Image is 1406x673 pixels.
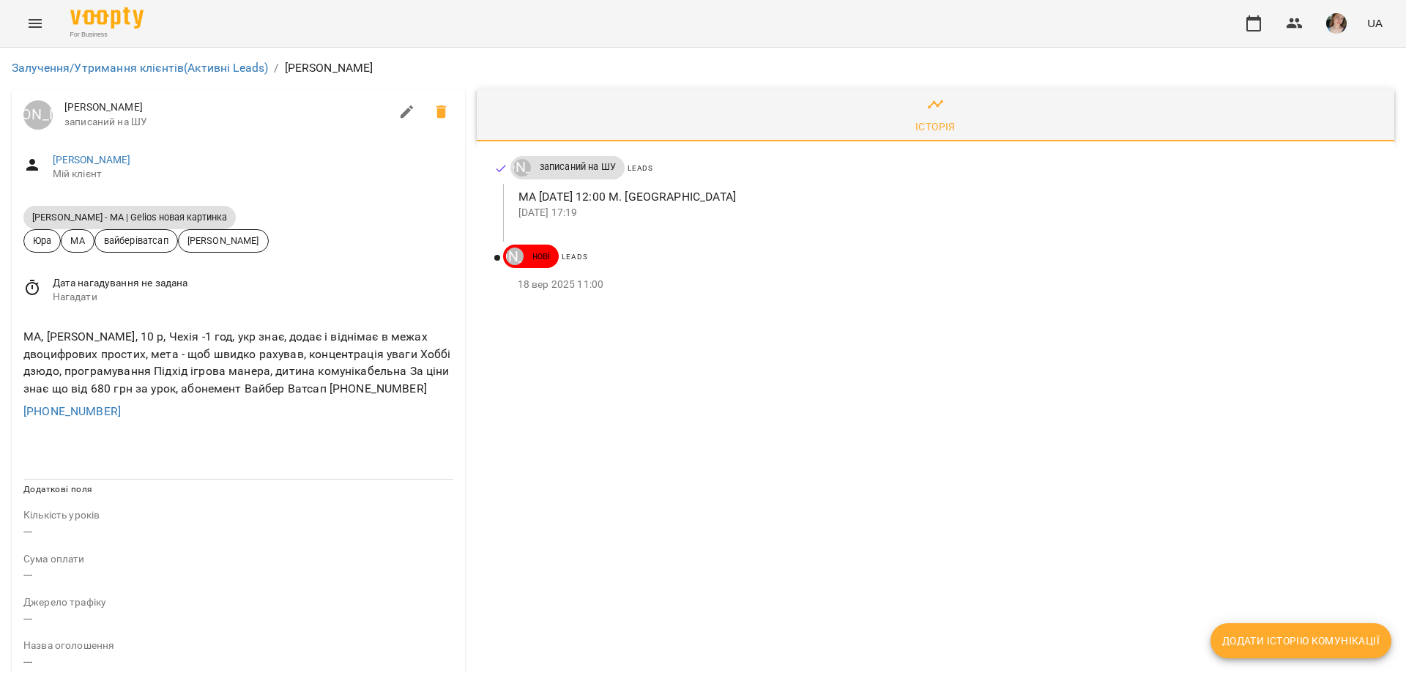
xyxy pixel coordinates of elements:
p: --- [23,610,453,628]
a: [PHONE_NUMBER] [23,404,121,418]
p: field-description [23,595,453,610]
div: МА, [PERSON_NAME], 10 р, Чехія -1 год, укр знає, додає і віднімає в межах двоцифрових простих, ме... [21,325,456,400]
p: field-description [23,552,453,567]
p: МА [DATE] 12:00 М. [GEOGRAPHIC_DATA] [518,188,1371,206]
span: Додати історію комунікації [1222,632,1380,650]
span: Додаткові поля [23,484,92,494]
a: Залучення/Утримання клієнтів(Активні Leads) [12,61,268,75]
p: field-description [23,639,453,653]
nav: breadcrumb [12,59,1394,77]
span: Мій клієнт [53,167,453,182]
span: [PERSON_NAME] - МА | Gelios новая картинка [23,211,236,223]
span: UA [1367,15,1383,31]
a: [PERSON_NAME] [23,100,53,130]
span: Leads [628,164,653,172]
li: / [274,59,278,77]
span: нові [524,250,559,263]
div: Паламарчук Ольга Миколаївна [506,248,524,265]
p: 18 вер 2025 11:00 [518,278,1371,292]
div: Юрій Тимочко [23,100,53,130]
span: записаний на ШУ [64,115,390,130]
p: --- [23,566,453,584]
img: Voopty Logo [70,7,144,29]
span: Юра [24,234,60,248]
span: Leads [562,253,587,261]
p: field-description [23,508,453,523]
span: МА [62,234,93,248]
p: [PERSON_NAME] [285,59,373,77]
span: записаний на ШУ [531,160,625,174]
button: Menu [18,6,53,41]
span: Дата нагадування не задана [53,276,453,291]
span: вайберіватсап [95,234,177,248]
span: [PERSON_NAME] [64,100,390,115]
p: --- [23,653,453,671]
a: [PERSON_NAME] [53,154,131,166]
div: Історія [915,118,956,135]
button: UA [1361,10,1388,37]
img: 6afb9eb6cc617cb6866001ac461bd93f.JPG [1326,13,1347,34]
p: --- [23,523,453,540]
button: Додати історію комунікації [1210,623,1391,658]
div: Юрій Тимочко [513,159,531,176]
a: [PERSON_NAME] [510,159,531,176]
p: [DATE] 17:19 [518,206,1371,220]
span: For Business [70,30,144,40]
a: [PERSON_NAME] [503,248,524,265]
span: [PERSON_NAME] [179,234,268,248]
span: Нагадати [53,290,453,305]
